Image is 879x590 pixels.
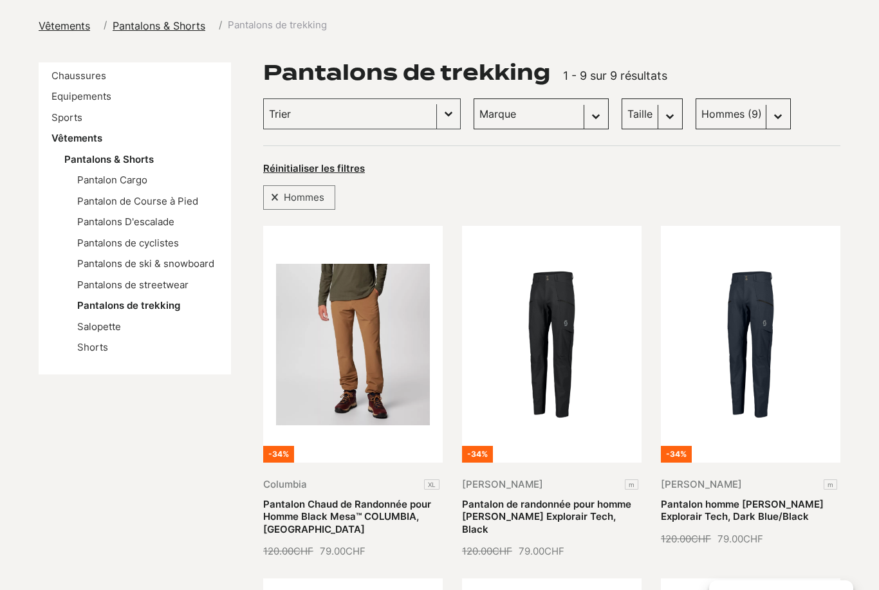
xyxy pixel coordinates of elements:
span: Pantalons & Shorts [113,19,205,32]
a: Salopette [77,320,121,333]
h1: Pantalons de trekking [263,62,550,83]
span: Hommes [279,189,329,206]
a: Pantalons D'escalade [77,216,174,228]
a: Pantalons & Shorts [113,18,213,33]
a: Pantalon Cargo [77,174,147,186]
button: Réinitialiser les filtres [263,162,365,175]
a: Pantalons & Shorts [64,153,154,165]
a: Equipements [51,90,111,102]
span: Pantalons de trekking [228,18,327,33]
button: Basculer la liste [437,99,460,129]
a: Pantalon homme [PERSON_NAME] Explorair Tech, Dark Blue/Black [661,498,824,523]
nav: breadcrumbs [39,18,327,33]
a: Pantalons de ski & snowboard [77,257,214,270]
a: Pantalon Chaud de Randonnée pour Homme Black Mesa™ COLUMBIA, [GEOGRAPHIC_DATA] [263,498,431,535]
a: Pantalon de randonnée pour homme [PERSON_NAME] Explorair Tech, Black [462,498,631,535]
a: Pantalon de Course à Pied [77,195,198,207]
div: Hommes [263,185,335,210]
a: Vêtements [51,132,102,144]
a: Pantalons de streetwear [77,279,189,291]
input: Trier [269,106,431,122]
a: Chaussures [51,69,106,82]
a: Vêtements [39,18,98,33]
span: Vêtements [39,19,90,32]
a: Pantalons de trekking [77,299,180,311]
a: Pantalons de cyclistes [77,237,179,249]
span: 1 - 9 sur 9 résultats [563,69,667,82]
a: Shorts [77,341,108,353]
a: Sports [51,111,82,124]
